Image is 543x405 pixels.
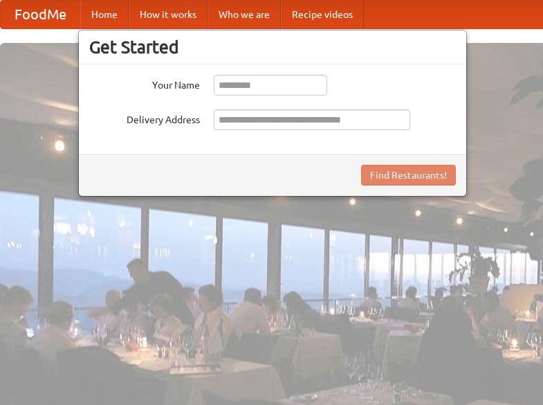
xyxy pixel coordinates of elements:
[89,37,456,57] h3: Get Started
[361,165,456,186] button: Find Restaurants!
[89,109,200,127] label: Delivery Address
[281,1,364,28] a: Recipe videos
[208,1,281,28] a: Who we are
[129,1,208,28] a: How it works
[80,1,129,28] a: Home
[1,1,80,28] a: FoodMe
[89,75,200,92] label: Your Name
